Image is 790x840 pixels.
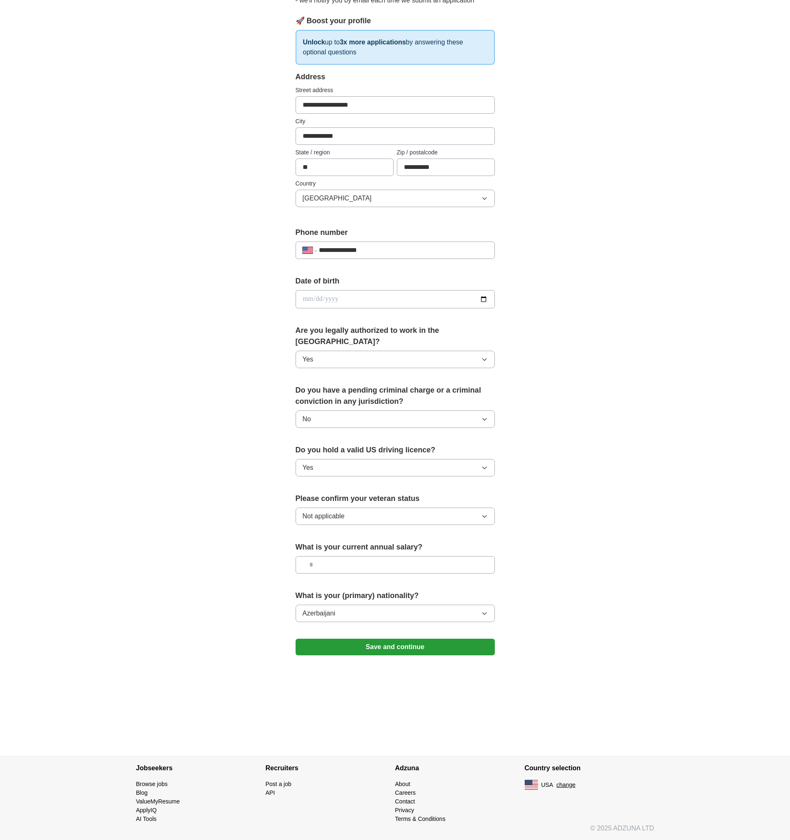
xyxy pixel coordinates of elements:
[397,148,495,157] label: Zip / postalcode
[296,227,495,238] label: Phone number
[296,542,495,553] label: What is your current annual salary?
[395,781,411,787] a: About
[266,789,275,796] a: API
[303,608,335,618] span: Azerbaijani
[296,605,495,622] button: Azerbaijani
[303,414,311,424] span: No
[136,807,157,813] a: ApplyIQ
[556,781,575,789] button: change
[296,590,495,601] label: What is your (primary) nationality?
[266,781,291,787] a: Post a job
[296,190,495,207] button: [GEOGRAPHIC_DATA]
[395,798,415,805] a: Contact
[130,823,661,840] div: © 2025 ADZUNA LTD
[296,459,495,476] button: Yes
[525,780,538,790] img: US flag
[296,385,495,407] label: Do you have a pending criminal charge or a criminal conviction in any jurisdiction?
[296,493,495,504] label: Please confirm your veteran status
[136,789,148,796] a: Blog
[136,816,157,822] a: AI Tools
[296,148,394,157] label: State / region
[296,325,495,347] label: Are you legally authorized to work in the [GEOGRAPHIC_DATA]?
[340,39,406,46] strong: 3x more applications
[303,39,325,46] strong: Unlock
[136,781,168,787] a: Browse jobs
[303,511,345,521] span: Not applicable
[303,354,313,364] span: Yes
[296,351,495,368] button: Yes
[296,71,495,83] div: Address
[296,508,495,525] button: Not applicable
[296,15,495,27] div: 🚀 Boost your profile
[525,757,654,780] h4: Country selection
[296,117,495,126] label: City
[296,276,495,287] label: Date of birth
[296,86,495,95] label: Street address
[395,807,414,813] a: Privacy
[296,179,495,188] label: Country
[395,789,416,796] a: Careers
[296,639,495,655] button: Save and continue
[303,463,313,473] span: Yes
[296,410,495,428] button: No
[296,444,495,456] label: Do you hold a valid US driving licence?
[395,816,445,822] a: Terms & Conditions
[296,30,495,65] p: up to by answering these optional questions
[303,193,372,203] span: [GEOGRAPHIC_DATA]
[541,781,553,789] span: USA
[136,798,180,805] a: ValueMyResume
